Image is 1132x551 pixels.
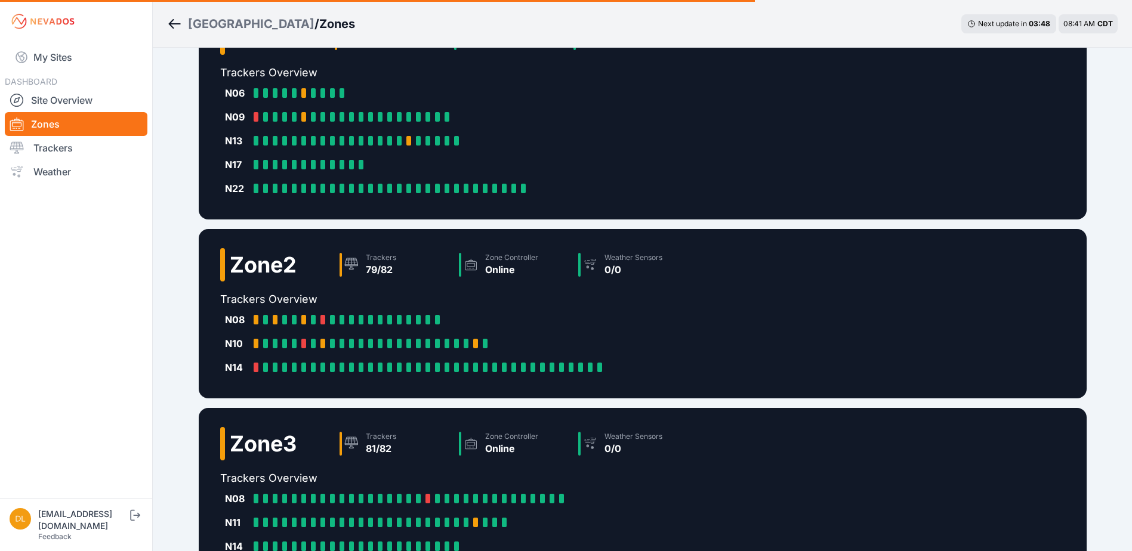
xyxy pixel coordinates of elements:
[225,181,249,196] div: N22
[366,441,396,456] div: 81/82
[366,432,396,441] div: Trackers
[167,8,355,39] nav: Breadcrumb
[604,441,662,456] div: 0/0
[225,312,249,327] div: N08
[314,16,319,32] span: /
[5,136,147,160] a: Trackers
[225,110,249,124] div: N09
[220,291,693,308] h2: Trackers Overview
[335,427,454,460] a: Trackers81/82
[5,88,147,112] a: Site Overview
[225,157,249,172] div: N17
[220,470,693,487] h2: Trackers Overview
[225,86,249,100] div: N06
[38,508,128,532] div: [EMAIL_ADDRESS][DOMAIN_NAME]
[225,515,249,530] div: N11
[978,19,1027,28] span: Next update in
[335,248,454,281] a: Trackers79/82
[366,262,396,277] div: 79/82
[1097,19,1113,28] span: CDT
[604,432,662,441] div: Weather Sensors
[225,360,249,374] div: N14
[230,253,297,277] h2: Zone 2
[225,491,249,506] div: N08
[604,253,662,262] div: Weather Sensors
[230,26,292,50] h2: Zone 1
[38,532,72,541] a: Feedback
[1063,19,1095,28] span: 08:41 AM
[485,262,538,277] div: Online
[5,76,57,86] span: DASHBOARD
[485,432,538,441] div: Zone Controller
[225,134,249,148] div: N13
[573,427,693,460] a: Weather Sensors0/0
[319,16,355,32] h3: Zones
[10,12,76,31] img: Nevados
[5,112,147,136] a: Zones
[230,432,297,456] h2: Zone 3
[366,253,396,262] div: Trackers
[604,262,662,277] div: 0/0
[485,441,538,456] div: Online
[225,336,249,351] div: N10
[1029,19,1050,29] div: 03 : 48
[5,43,147,72] a: My Sites
[10,508,31,530] img: dlay@prim.com
[485,253,538,262] div: Zone Controller
[573,248,693,281] a: Weather Sensors0/0
[5,160,147,184] a: Weather
[188,16,314,32] a: [GEOGRAPHIC_DATA]
[220,64,688,81] h2: Trackers Overview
